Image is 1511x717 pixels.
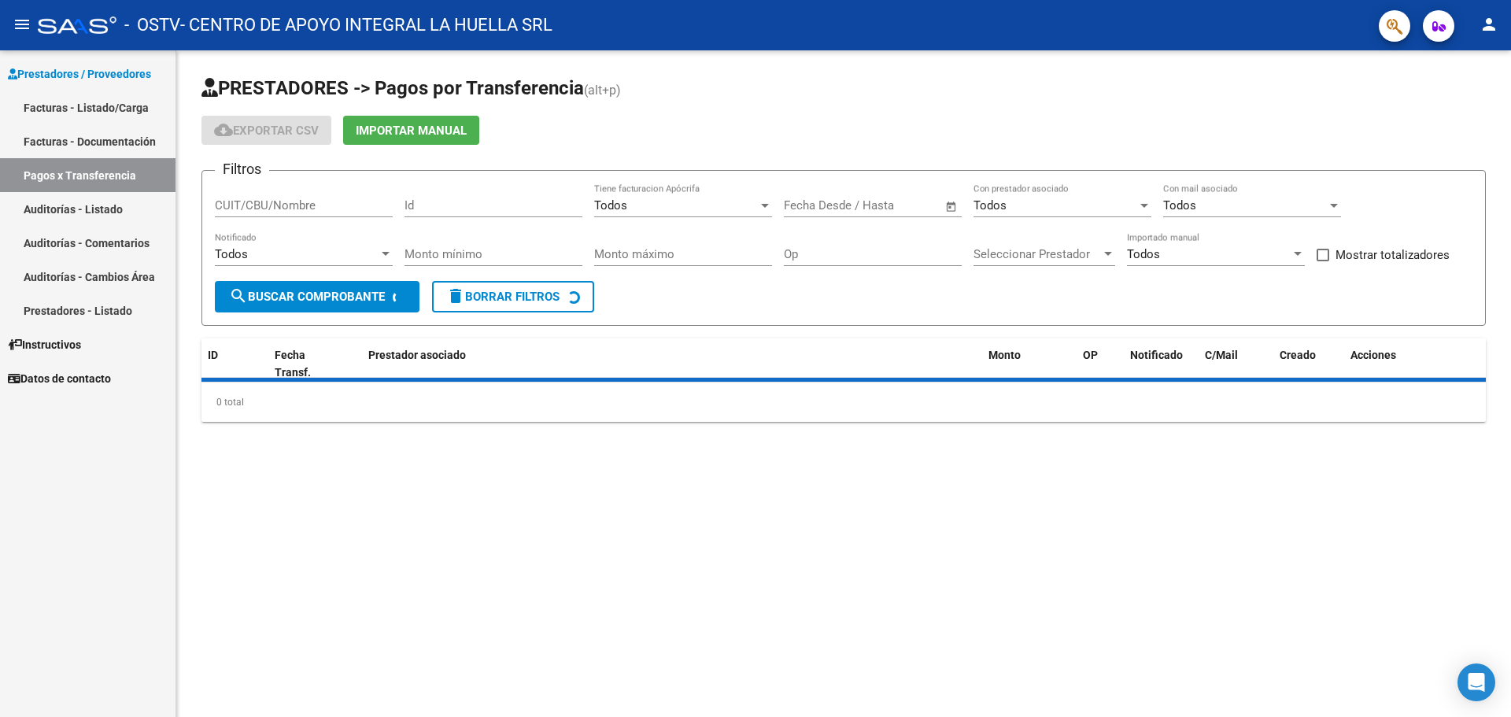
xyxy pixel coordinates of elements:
span: OP [1083,349,1098,361]
button: Open calendar [943,198,961,216]
span: Fecha Transf. [275,349,311,379]
span: Acciones [1350,349,1396,361]
datatable-header-cell: OP [1077,338,1124,390]
datatable-header-cell: Monto [982,338,1077,390]
span: Instructivos [8,336,81,353]
datatable-header-cell: ID [201,338,268,390]
mat-icon: cloud_download [214,120,233,139]
span: ID [208,349,218,361]
span: Notificado [1130,349,1183,361]
datatable-header-cell: Creado [1273,338,1344,390]
span: Creado [1280,349,1316,361]
span: C/Mail [1205,349,1238,361]
span: Mostrar totalizadores [1336,246,1450,264]
datatable-header-cell: C/Mail [1199,338,1273,390]
button: Borrar Filtros [432,281,594,312]
span: - CENTRO DE APOYO INTEGRAL LA HUELLA SRL [180,8,552,43]
button: Buscar Comprobante [215,281,419,312]
span: Importar Manual [356,124,467,138]
datatable-header-cell: Notificado [1124,338,1199,390]
span: Buscar Comprobante [229,290,385,304]
input: Start date [784,198,835,213]
span: Seleccionar Prestador [973,247,1101,261]
input: End date [849,198,925,213]
span: Todos [594,198,627,213]
mat-icon: search [229,286,248,305]
span: Todos [215,247,248,261]
span: Prestador asociado [368,349,466,361]
datatable-header-cell: Prestador asociado [362,338,982,390]
mat-icon: delete [446,286,465,305]
span: Borrar Filtros [446,290,560,304]
button: Exportar CSV [201,116,331,145]
datatable-header-cell: Acciones [1344,338,1486,390]
mat-icon: person [1480,15,1498,34]
span: Datos de contacto [8,370,111,387]
span: Todos [973,198,1007,213]
span: Todos [1163,198,1196,213]
span: Monto [988,349,1021,361]
datatable-header-cell: Fecha Transf. [268,338,339,390]
span: Todos [1127,247,1160,261]
mat-icon: menu [13,15,31,34]
button: Importar Manual [343,116,479,145]
div: 0 total [201,383,1486,422]
span: Prestadores / Proveedores [8,65,151,83]
div: Open Intercom Messenger [1457,663,1495,701]
span: (alt+p) [584,83,621,98]
span: Exportar CSV [214,124,319,138]
span: - OSTV [124,8,180,43]
span: PRESTADORES -> Pagos por Transferencia [201,77,584,99]
h3: Filtros [215,158,269,180]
